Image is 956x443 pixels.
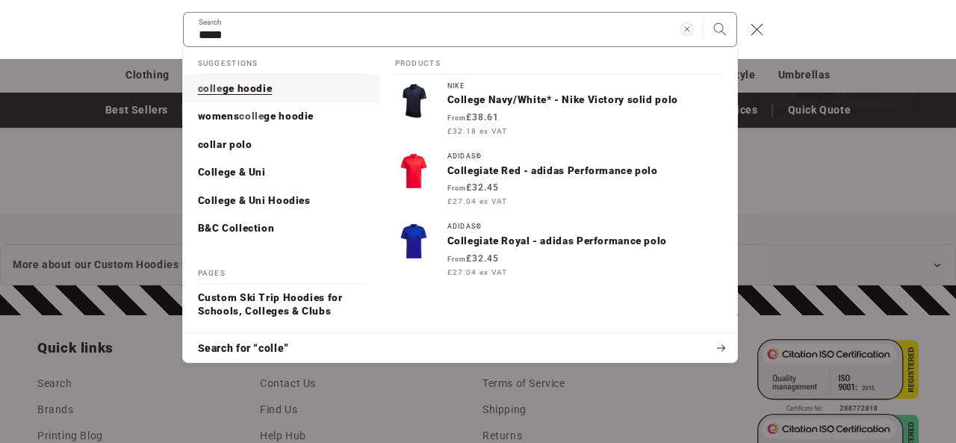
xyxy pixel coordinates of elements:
div: adidas® [447,152,722,161]
a: College & Uni [183,158,380,187]
a: College & Uni Hoodies [183,187,380,215]
a: NikeCollege Navy/White* - Nike Victory solid polo From£38.61 £32.18 ex VAT [380,75,737,145]
div: Nike [447,82,722,90]
img: Nike Victory solid polo [395,82,432,120]
img: adidas Performance polo [395,152,432,190]
a: collar polo [183,131,380,159]
button: Clear search term [671,13,704,46]
a: Custom Ski Trip Hoodies for Schools, Colleges & Clubs [183,284,380,325]
a: womens college hoodie [183,102,380,131]
span: £27.04 ex VAT [447,196,507,207]
p: B&C Collection [198,222,275,235]
span: From [447,185,466,192]
mark: colle [239,110,264,122]
a: adidas®Collegiate Royal - adidas Performance polo From£32.45 £27.04 ex VAT [380,215,737,285]
span: £32.18 ex VAT [447,126,507,137]
button: Close [741,13,774,46]
a: college hoodie [183,75,380,103]
mark: colle [198,82,223,94]
div: adidas® [447,223,722,231]
p: Collegiate Red - adidas Performance polo [447,164,722,178]
span: Search for “colle” [198,341,289,356]
span: ge hoodie [264,110,314,122]
p: womens college hoodie [198,110,314,123]
a: adidas®Collegiate Red - adidas Performance polo From£32.45 £27.04 ex VAT [380,145,737,215]
strong: £38.61 [447,112,499,123]
a: B&C Collection [183,214,380,243]
img: adidas Performance polo [395,223,432,260]
p: College & Uni [198,166,266,179]
span: From [447,255,466,263]
p: Collegiate Royal - adidas Performance polo [447,235,722,248]
p: college hoodie [198,82,273,96]
span: From [447,114,466,122]
span: womens [198,110,240,122]
h2: Pages [198,258,365,285]
h2: Products [395,48,722,75]
h2: Suggestions [198,48,365,75]
p: collar polo [198,138,252,152]
iframe: Chat Widget [707,282,956,443]
p: College & Uni Hoodies [198,194,311,208]
strong: £32.45 [447,253,499,264]
p: College Navy/White* - Nike Victory solid polo [447,93,722,107]
span: £27.04 ex VAT [447,267,507,278]
strong: £32.45 [447,182,499,193]
span: ge hoodie [223,82,273,94]
p: Custom Ski Trip Hoodies for Schools, Colleges & Clubs [198,291,365,317]
button: Search [704,13,736,46]
span: collar polo [198,138,252,150]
